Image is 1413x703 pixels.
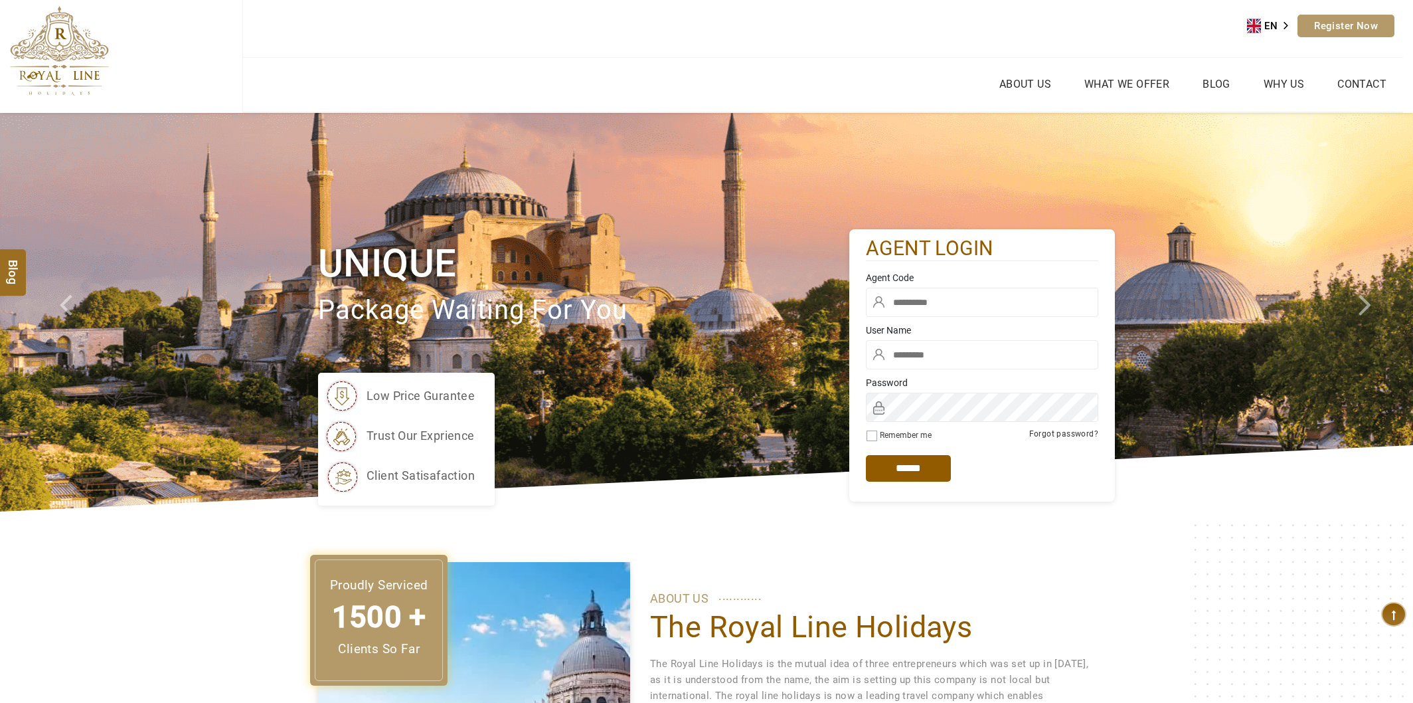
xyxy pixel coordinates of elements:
label: Agent Code [866,271,1098,284]
h2: agent login [866,236,1098,262]
a: Register Now [1297,15,1394,37]
a: About Us [996,74,1054,94]
h1: The Royal Line Holidays [650,609,1095,646]
label: User Name [866,324,1098,337]
p: ABOUT US [650,589,1095,609]
label: Remember me [880,431,932,440]
a: Check next prev [42,113,113,512]
p: package waiting for you [318,288,849,333]
a: Blog [1199,74,1234,94]
a: Contact [1334,74,1390,94]
label: Password [866,376,1098,389]
li: low price gurantee [325,379,475,413]
span: Blog [5,259,22,270]
h1: Unique [318,239,849,288]
div: Language [1247,16,1297,36]
a: Why Us [1260,74,1307,94]
li: trust our exprience [325,419,475,452]
aside: Language selected: English [1247,16,1297,36]
a: What we Offer [1081,74,1173,94]
a: EN [1247,16,1297,36]
span: ............ [718,586,762,606]
img: The Royal Line Holidays [10,6,109,96]
li: client satisafaction [325,459,475,492]
a: Forgot password? [1029,429,1098,439]
a: Check next image [1343,113,1413,512]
